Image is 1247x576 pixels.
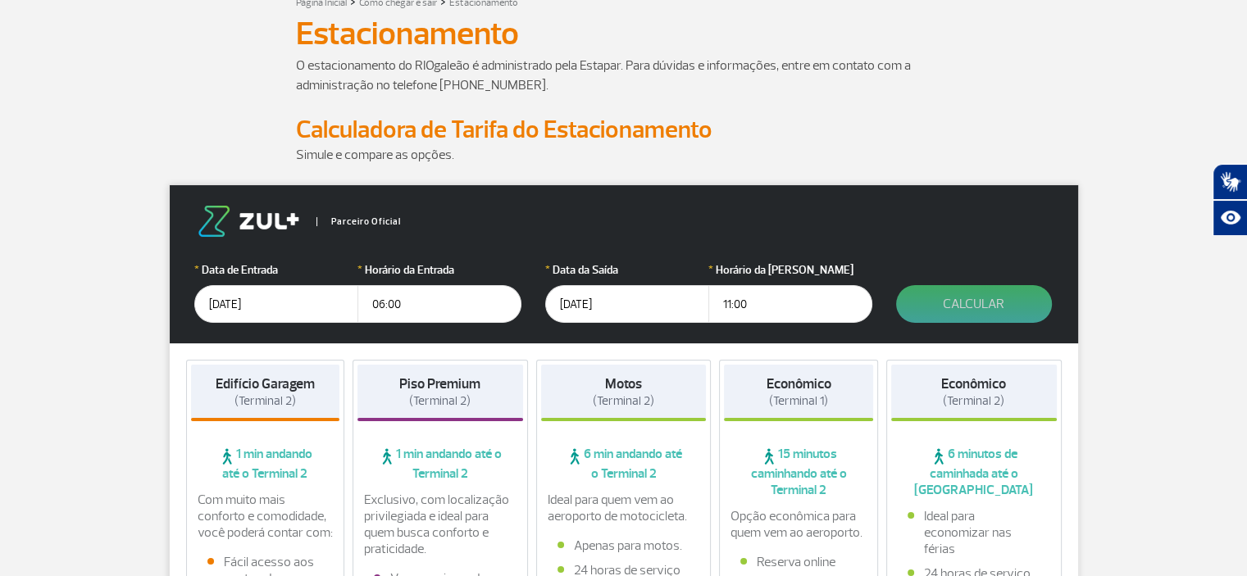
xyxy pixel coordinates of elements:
span: (Terminal 2) [593,393,654,409]
strong: Econômico [767,375,831,392]
span: (Terminal 2) [234,393,296,409]
span: 6 minutos de caminhada até o [GEOGRAPHIC_DATA] [891,446,1057,498]
strong: Edifício Garagem [216,375,315,392]
div: Plugin de acessibilidade da Hand Talk. [1213,164,1247,236]
span: Parceiro Oficial [316,217,401,226]
input: dd/mm/aaaa [194,285,358,323]
p: O estacionamento do RIOgaleão é administrado pela Estapar. Para dúvidas e informações, entre em c... [296,56,952,95]
li: Apenas para motos. [558,537,690,554]
span: (Terminal 2) [943,393,1004,409]
input: hh:mm [708,285,872,323]
span: 1 min andando até o Terminal 2 [357,446,523,482]
label: Data de Entrada [194,261,358,279]
h2: Calculadora de Tarifa do Estacionamento [296,115,952,145]
span: 15 minutos caminhando até o Terminal 2 [724,446,873,498]
span: (Terminal 2) [409,393,471,409]
button: Abrir recursos assistivos. [1213,200,1247,236]
strong: Econômico [941,375,1006,392]
p: Ideal para quem vem ao aeroporto de motocicleta. [548,492,700,524]
strong: Piso Premium [399,375,480,392]
li: Ideal para economizar nas férias [908,508,1040,557]
label: Horário da [PERSON_NAME] [708,261,872,279]
label: Data da Saída [545,261,709,279]
span: 6 min andando até o Terminal 2 [541,446,707,482]
span: 1 min andando até o Terminal 2 [191,446,340,482]
input: dd/mm/aaaa [545,285,709,323]
span: (Terminal 1) [769,393,828,409]
label: Horário da Entrada [357,261,521,279]
img: logo-zul.png [194,206,303,237]
p: Opção econômica para quem vem ao aeroporto. [730,508,867,541]
strong: Motos [605,375,642,392]
input: hh:mm [357,285,521,323]
p: Simule e compare as opções. [296,145,952,165]
h1: Estacionamento [296,20,952,48]
li: Reserva online [740,554,857,570]
p: Com muito mais conforto e comodidade, você poderá contar com: [198,492,334,541]
p: Exclusivo, com localização privilegiada e ideal para quem busca conforto e praticidade. [364,492,517,557]
button: Abrir tradutor de língua de sinais. [1213,164,1247,200]
button: Calcular [896,285,1052,323]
